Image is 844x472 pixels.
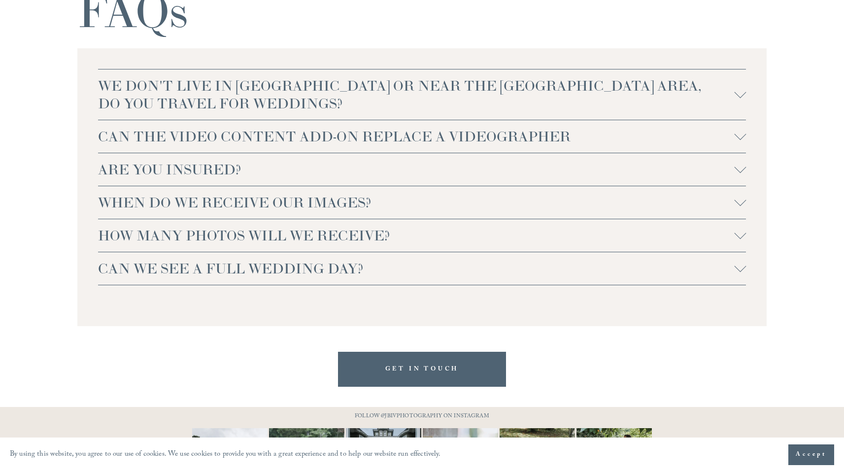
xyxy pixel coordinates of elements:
button: Accept [788,444,834,465]
span: HOW MANY PHOTOS WILL WE RECEIVE? [98,227,735,244]
a: GET IN TOUCH [338,352,506,387]
button: CAN WE SEE A FULL WEDDING DAY? [98,252,746,285]
span: WHEN DO WE RECEIVE OUR IMAGES? [98,194,735,211]
span: ARE YOU INSURED? [98,161,735,178]
button: WE DON'T LIVE IN [GEOGRAPHIC_DATA] OR NEAR THE [GEOGRAPHIC_DATA] AREA, DO YOU TRAVEL FOR WEDDINGS? [98,69,746,120]
button: CAN THE VIDEO CONTENT ADD-ON REPLACE A VIDEOGRAPHER [98,120,746,153]
button: ARE YOU INSURED? [98,153,746,186]
span: CAN WE SEE A FULL WEDDING DAY? [98,260,735,277]
span: Accept [796,450,827,460]
p: By using this website, you agree to our use of cookies. We use cookies to provide you with a grea... [10,448,441,462]
span: WE DON'T LIVE IN [GEOGRAPHIC_DATA] OR NEAR THE [GEOGRAPHIC_DATA] AREA, DO YOU TRAVEL FOR WEDDINGS? [98,77,735,112]
button: HOW MANY PHOTOS WILL WE RECEIVE? [98,219,746,252]
button: WHEN DO WE RECEIVE OUR IMAGES? [98,186,746,219]
p: FOLLOW @JBIVPHOTOGRAPHY ON INSTAGRAM [336,411,508,422]
span: CAN THE VIDEO CONTENT ADD-ON REPLACE A VIDEOGRAPHER [98,128,735,145]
